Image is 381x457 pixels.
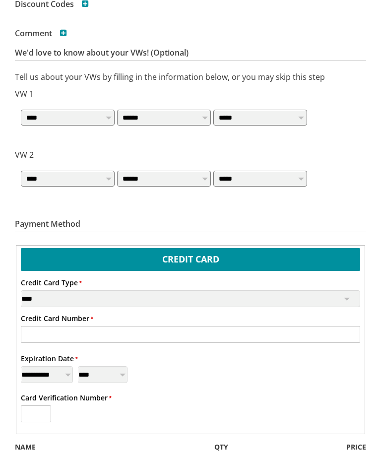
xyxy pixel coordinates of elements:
label: Credit Card [21,249,361,269]
h3: We'd love to know about your VWs! (Optional) [15,49,366,62]
p: Tell us about your VWs by filling in the information below, or you may skip this step [15,71,366,83]
div: PRICE [252,442,374,453]
h3: Payment Method [15,220,366,233]
label: Expiration Date [21,354,78,364]
p: VW 1 [15,88,366,100]
h3: Comment [15,30,67,38]
label: Credit Card Type [21,278,82,288]
div: QTY [190,442,252,453]
label: Card Verification Number [21,393,112,403]
h3: Discount Codes [15,0,89,8]
label: Credit Card Number [21,314,93,324]
div: NAME [7,442,190,453]
p: VW 2 [15,149,366,161]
